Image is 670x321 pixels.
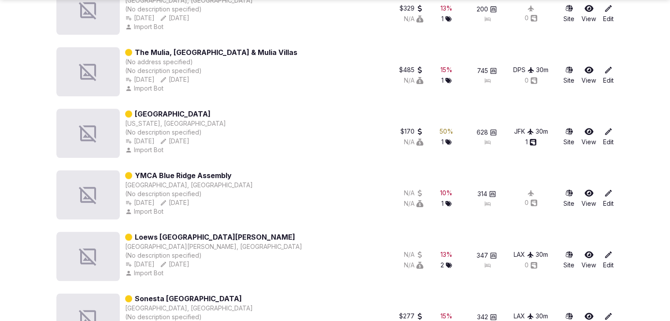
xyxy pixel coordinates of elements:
[563,127,574,146] a: Site
[125,128,226,137] div: (No description specified)
[440,250,452,259] button: 13%
[441,199,452,208] div: 1
[603,66,614,85] a: Edit
[581,127,596,146] a: View
[404,138,423,146] div: N/A
[526,138,537,146] button: 1
[125,207,165,216] button: Import Bot
[477,251,497,260] button: 347
[125,269,165,277] button: Import Bot
[160,75,189,84] button: [DATE]
[399,312,423,321] button: $277
[125,14,155,22] button: [DATE]
[440,250,452,259] div: 13 %
[441,138,452,146] button: 1
[125,137,155,146] button: [DATE]
[404,261,423,270] button: N/A
[125,304,253,313] button: [GEOGRAPHIC_DATA], [GEOGRAPHIC_DATA]
[404,250,423,259] button: N/A
[513,66,534,74] button: DPS
[603,127,614,146] a: Edit
[477,128,497,137] button: 628
[125,181,253,190] div: [GEOGRAPHIC_DATA], [GEOGRAPHIC_DATA]
[514,127,534,136] button: JFK
[440,66,452,74] button: 15%
[477,128,488,137] span: 628
[525,14,537,22] button: 0
[440,312,452,321] button: 15%
[399,66,423,74] button: $485
[160,198,189,207] button: [DATE]
[135,232,295,242] a: Loews [GEOGRAPHIC_DATA][PERSON_NAME]
[125,260,155,269] button: [DATE]
[536,66,548,74] button: 30m
[160,14,189,22] button: [DATE]
[536,250,548,259] button: 30m
[404,199,423,208] button: N/A
[477,66,497,75] button: 745
[125,198,155,207] button: [DATE]
[581,66,596,85] a: View
[603,189,614,208] a: Edit
[125,66,297,75] div: (No description specified)
[160,137,189,146] button: [DATE]
[536,127,548,136] button: 30m
[125,119,226,128] div: [US_STATE], [GEOGRAPHIC_DATA]
[525,261,537,270] div: 0
[477,251,488,260] span: 347
[441,76,452,85] button: 1
[125,84,165,93] button: Import Bot
[125,22,165,31] div: Import Bot
[135,293,242,304] a: Sonesta [GEOGRAPHIC_DATA]
[125,146,165,154] div: Import Bot
[440,127,453,136] button: 50%
[536,127,548,136] div: 30 m
[478,190,496,198] button: 314
[441,15,452,23] button: 1
[440,312,452,321] div: 15 %
[536,312,548,321] button: 30m
[536,66,548,74] div: 30 m
[400,127,423,136] div: $170
[536,312,548,321] div: 30 m
[404,15,423,23] button: N/A
[125,58,193,66] div: (No address specified)
[440,261,452,270] button: 2
[514,312,534,321] button: LAX
[125,75,155,84] div: [DATE]
[581,189,596,208] a: View
[404,189,423,197] button: N/A
[563,4,574,23] a: Site
[563,189,574,208] a: Site
[563,250,574,270] button: Site
[525,76,537,85] button: 0
[525,198,537,207] button: 0
[125,242,302,251] div: [GEOGRAPHIC_DATA][PERSON_NAME], [GEOGRAPHIC_DATA]
[581,4,596,23] a: View
[603,250,614,270] a: Edit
